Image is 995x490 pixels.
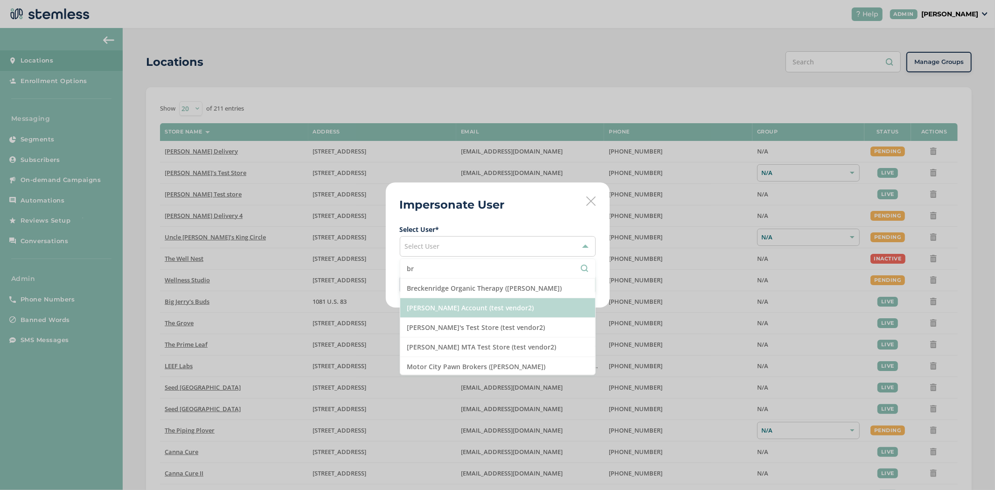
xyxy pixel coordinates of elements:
[400,196,505,213] h2: Impersonate User
[400,224,596,234] label: Select User
[948,445,995,490] iframe: Chat Widget
[400,279,595,298] li: Breckenridge Organic Therapy ([PERSON_NAME])
[400,318,595,337] li: [PERSON_NAME]'s Test Store (test vendor2)
[407,264,588,273] input: Search
[405,242,440,251] span: Select User
[400,337,595,357] li: [PERSON_NAME] MTA Test Store (test vendor2)
[400,357,595,377] li: Motor City Pawn Brokers ([PERSON_NAME])
[400,298,595,318] li: [PERSON_NAME] Account (test vendor2)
